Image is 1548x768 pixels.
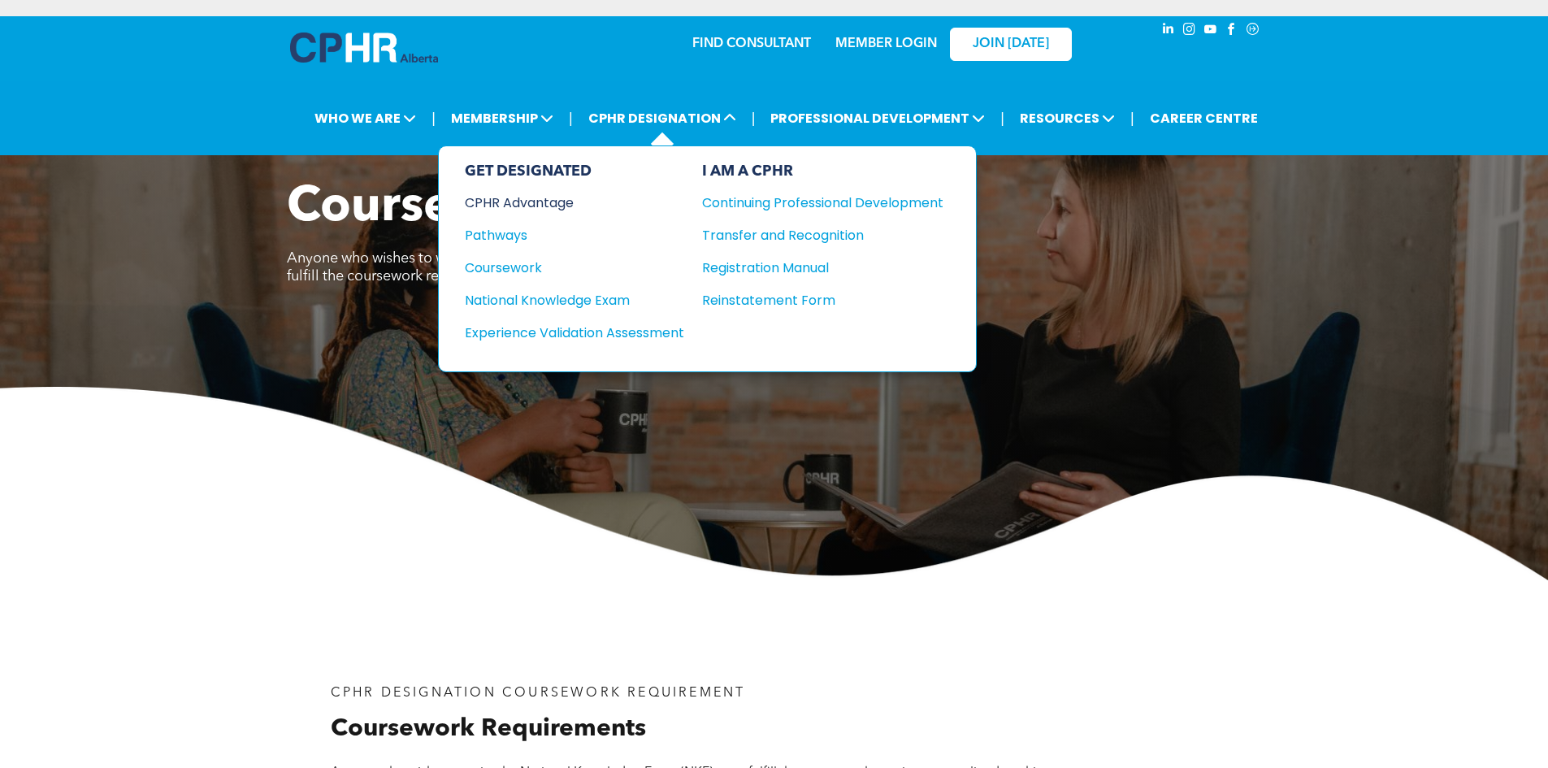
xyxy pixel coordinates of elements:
[465,225,684,245] a: Pathways
[465,290,684,310] a: National Knowledge Exam
[465,225,662,245] div: Pathways
[465,323,684,343] a: Experience Validation Assessment
[431,102,436,135] li: |
[1160,20,1177,42] a: linkedin
[1202,20,1220,42] a: youtube
[1244,20,1262,42] a: Social network
[331,717,646,741] span: Coursework Requirements
[835,37,937,50] a: MEMBER LOGIN
[287,184,575,232] span: Coursework
[692,37,811,50] a: FIND CONSULTANT
[1181,20,1199,42] a: instagram
[702,258,943,278] a: Registration Manual
[702,290,943,310] a: Reinstatement Form
[973,37,1049,52] span: JOIN [DATE]
[702,258,919,278] div: Registration Manual
[765,103,990,133] span: PROFESSIONAL DEVELOPMENT
[569,102,573,135] li: |
[465,323,662,343] div: Experience Validation Assessment
[1000,102,1004,135] li: |
[287,251,747,284] span: Anyone who wishes to write the National Knowledge Exam (NKE) must fulfill the coursework requirem...
[702,163,943,180] div: I AM A CPHR
[752,102,756,135] li: |
[702,225,943,245] a: Transfer and Recognition
[1130,102,1134,135] li: |
[465,193,684,213] a: CPHR Advantage
[1145,103,1263,133] a: CAREER CENTRE
[465,290,662,310] div: National Knowledge Exam
[465,258,684,278] a: Coursework
[465,258,662,278] div: Coursework
[702,193,943,213] a: Continuing Professional Development
[446,103,558,133] span: MEMBERSHIP
[583,103,741,133] span: CPHR DESIGNATION
[465,163,684,180] div: GET DESIGNATED
[465,193,662,213] div: CPHR Advantage
[290,33,438,63] img: A blue and white logo for cp alberta
[950,28,1072,61] a: JOIN [DATE]
[702,225,919,245] div: Transfer and Recognition
[1015,103,1120,133] span: RESOURCES
[702,290,919,310] div: Reinstatement Form
[331,687,746,700] span: CPHR DESIGNATION COURSEWORK REQUIREMENT
[310,103,421,133] span: WHO WE ARE
[702,193,919,213] div: Continuing Professional Development
[1223,20,1241,42] a: facebook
